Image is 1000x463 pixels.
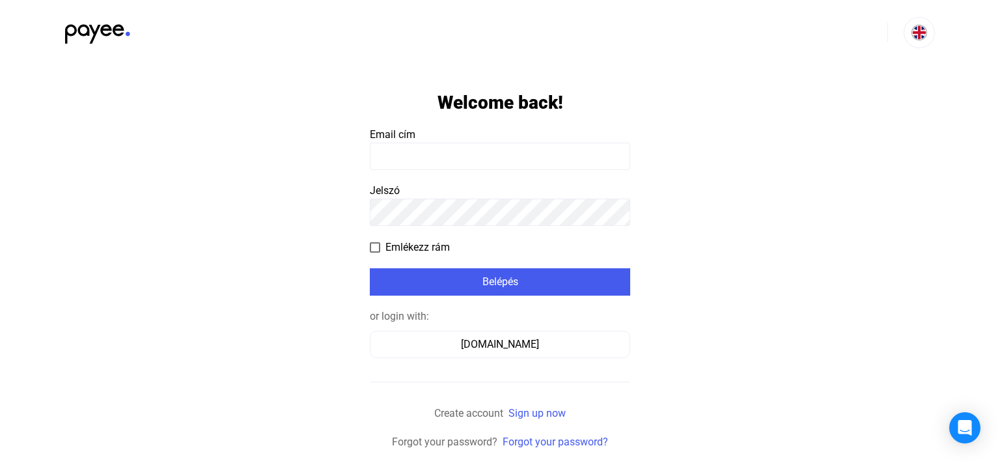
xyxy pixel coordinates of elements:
[904,17,935,48] button: EN
[65,17,130,44] img: black-payee-blue-dot.svg
[437,91,563,114] h1: Welcome back!
[370,309,630,324] div: or login with:
[392,436,497,448] span: Forgot your password?
[503,436,608,448] a: Forgot your password?
[370,184,400,197] span: Jelszó
[949,412,980,443] div: Open Intercom Messenger
[374,274,626,290] div: Belépés
[370,268,630,296] button: Belépés
[508,407,566,419] a: Sign up now
[374,337,626,352] div: [DOMAIN_NAME]
[370,331,630,358] button: [DOMAIN_NAME]
[370,128,415,141] span: Email cím
[434,407,503,419] span: Create account
[911,25,927,40] img: EN
[385,240,450,255] span: Emlékezz rám
[370,338,630,350] a: [DOMAIN_NAME]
